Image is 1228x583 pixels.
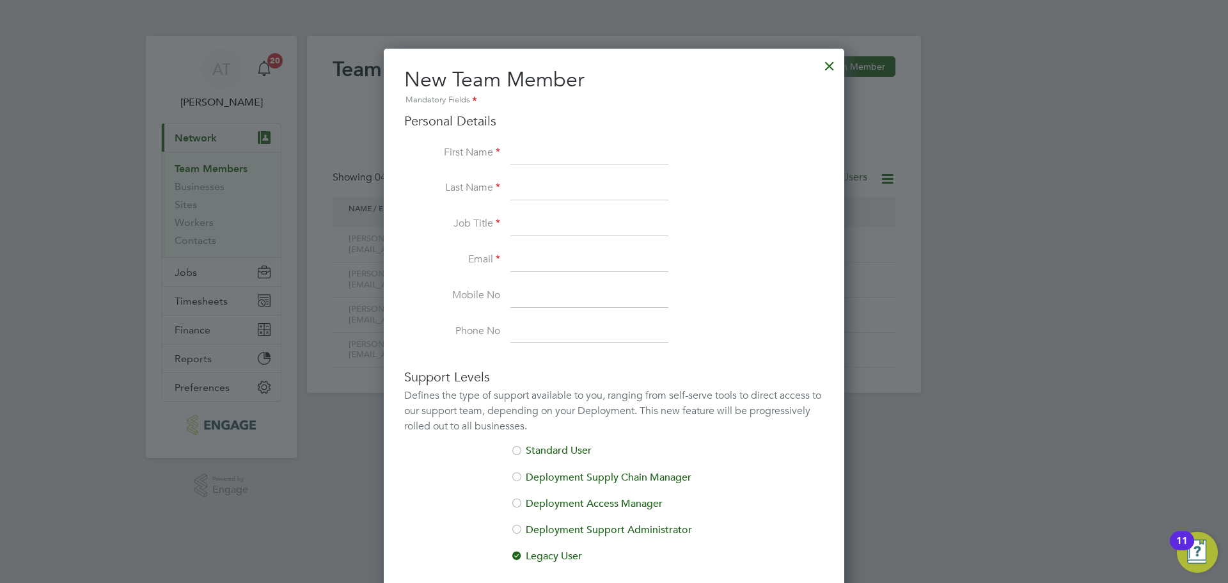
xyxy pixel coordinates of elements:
div: Defines the type of support available to you, ranging from self-serve tools to direct access to o... [404,388,824,434]
label: Mobile No [404,289,500,302]
div: 11 [1176,541,1188,557]
button: Open Resource Center, 11 new notifications [1177,532,1218,573]
li: Deployment Support Administrator [404,523,824,550]
label: Email [404,253,500,266]
li: Standard User [404,444,824,470]
h3: Personal Details [404,113,824,129]
label: Job Title [404,217,500,230]
li: Deployment Supply Chain Manager [404,471,824,497]
label: First Name [404,146,500,159]
div: Mandatory Fields [404,93,824,108]
h2: New Team Member [404,67,824,108]
label: Last Name [404,181,500,195]
h3: Support Levels [404,369,824,385]
li: Legacy User [404,550,824,563]
label: Phone No [404,324,500,338]
li: Deployment Access Manager [404,497,824,523]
